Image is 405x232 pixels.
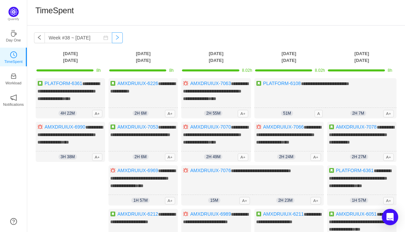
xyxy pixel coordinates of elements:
[165,153,175,161] span: A+
[277,154,296,160] span: 2h 24m
[190,124,231,130] a: AMXDRUIUX-7070
[190,81,231,86] a: AMXDRUIUX-7063
[110,81,116,86] img: story.svg
[45,81,82,86] a: PLATFORM-6361
[256,124,261,130] img: 10303
[10,94,17,101] i: icon: notification
[336,168,374,173] a: PLATFORM-6361
[58,111,77,116] span: 4h 22m
[10,73,17,80] i: icon: inbox
[315,68,325,73] span: 8.02h
[92,110,103,117] span: A+
[383,197,394,204] span: A+
[263,124,304,130] a: AMXDRUIUX-7066
[183,124,188,130] img: 10303
[165,197,175,204] span: A+
[263,81,301,86] a: PLATFORM-6108
[92,153,103,161] span: A+
[315,110,323,117] span: A
[239,197,250,204] span: A+
[350,111,366,116] span: 2h 7m
[310,197,321,204] span: A+
[169,68,173,73] span: 8h
[183,168,188,173] img: 10303
[10,32,17,39] a: icon: coffeeDay One
[110,211,116,217] img: story.svg
[325,50,398,64] th: [DATE] [DATE]
[329,211,334,217] img: story.svg
[238,153,248,161] span: A+
[4,59,23,65] p: TimeSpent
[350,154,368,160] span: 2h 27m
[35,5,74,16] h1: TimeSpent
[336,211,377,217] a: AMXDRUIUX-6051
[103,35,108,40] i: icon: calendar
[383,153,394,161] span: A+
[183,211,188,217] img: 10303
[204,111,222,116] span: 2h 55m
[6,37,21,43] p: Day One
[276,198,294,203] span: 2h 23m
[388,68,392,73] span: 8h
[253,50,325,64] th: [DATE] [DATE]
[165,110,175,117] span: A+
[8,17,19,22] p: Quantify
[10,53,17,60] a: icon: clock-circleTimeSpent
[180,50,252,64] th: [DATE] [DATE]
[310,153,321,161] span: A+
[117,168,158,173] a: AMXDRUIUX-6969
[10,218,17,225] a: icon: question-circle
[96,68,101,73] span: 8h
[107,50,180,64] th: [DATE] [DATE]
[37,81,43,86] img: story.svg
[110,168,116,173] img: 10303
[238,110,248,117] span: A+
[9,7,19,17] img: Quantify
[58,154,77,160] span: 3h 38m
[329,168,334,173] img: story.svg
[5,80,21,86] p: Workload
[10,51,17,58] i: icon: clock-circle
[10,75,17,82] a: icon: inboxWorkload
[117,81,158,86] a: AMXDRUIUX-6226
[350,198,368,203] span: 1h 57m
[382,209,398,225] div: Open Intercom Messenger
[37,124,43,130] img: 10303
[112,32,123,43] button: icon: right
[383,110,394,117] span: A+
[190,211,231,217] a: AMXDRUIUX-6989
[45,32,112,43] input: Select a week
[183,81,188,86] img: 10303
[3,101,24,107] p: Notifications
[256,211,261,217] img: story.svg
[10,30,17,37] i: icon: coffee
[10,96,17,103] a: icon: notificationNotifications
[117,211,158,217] a: AMXDRUIUX-6212
[45,124,85,130] a: AMXDRUIUX-6990
[110,124,116,130] img: story.svg
[336,124,377,130] a: AMXDRUIUX-7078
[34,32,45,43] button: icon: left
[242,68,252,73] span: 8.02h
[133,111,149,116] span: 2h 6m
[131,198,150,203] span: 1h 57m
[281,111,293,116] span: 51m
[263,211,304,217] a: AMXDRUIUX-6211
[133,154,149,160] span: 2h 6m
[329,124,334,130] img: story.svg
[208,198,220,203] span: 15m
[256,81,261,86] img: story.svg
[204,154,222,160] span: 2h 49m
[117,124,158,130] a: AMXDRUIUX-7053
[190,168,231,173] a: AMXDRUIUX-7076
[34,50,107,64] th: [DATE] [DATE]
